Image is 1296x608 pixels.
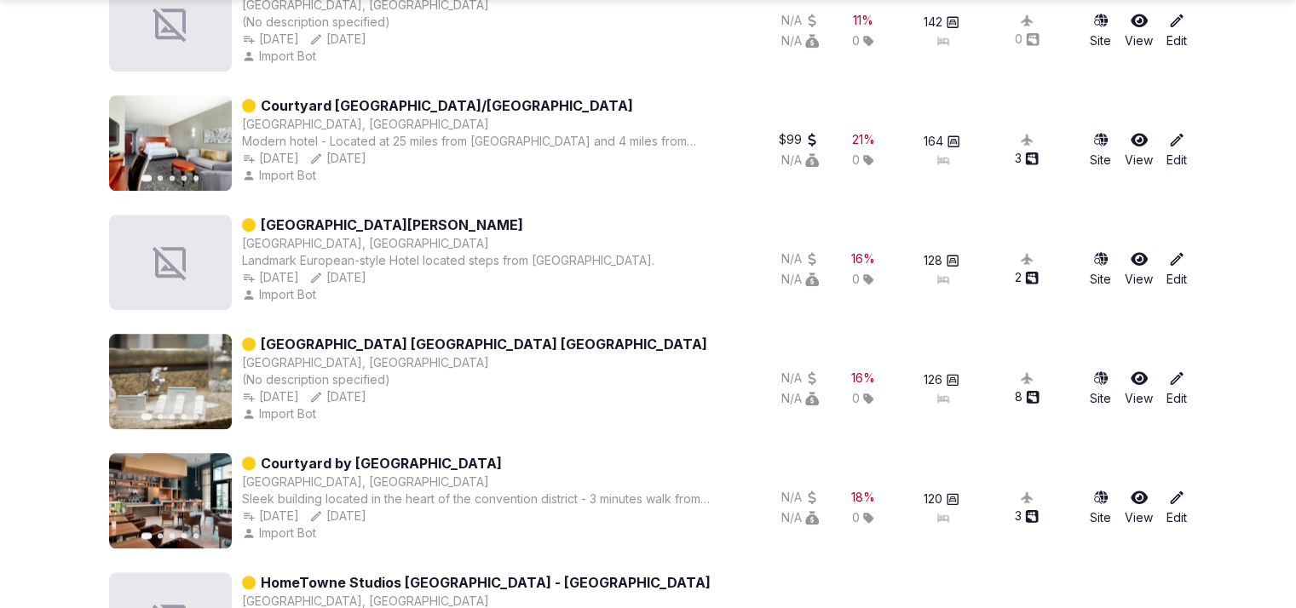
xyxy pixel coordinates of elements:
[1090,489,1111,526] a: Site
[309,31,366,48] div: [DATE]
[309,150,366,167] button: [DATE]
[1015,388,1040,405] button: 8
[852,509,860,526] span: 0
[853,12,873,29] div: 11 %
[261,572,711,593] a: HomeTowne Studios [GEOGRAPHIC_DATA] - [GEOGRAPHIC_DATA]
[1125,131,1153,169] a: View
[109,334,232,429] img: Featured image for Hilton Garden Inn Phoenix N Happy Valley
[1166,131,1187,169] a: Edit
[242,473,489,490] button: [GEOGRAPHIC_DATA], [GEOGRAPHIC_DATA]
[242,371,707,388] div: (No description specified)
[242,388,299,405] div: [DATE]
[1015,31,1040,48] button: 0
[193,414,199,419] button: Go to slide 5
[781,250,819,267] button: N/A
[1090,250,1111,288] a: Site
[1015,508,1039,525] button: 3
[242,48,320,65] button: Import Bot
[781,509,819,526] button: N/A
[170,175,175,181] button: Go to slide 3
[242,490,720,508] div: Sleek building located in the heart of the convention district - 3 minutes walk from the nearest ...
[109,453,232,548] img: Featured image for Courtyard by Marriott Phoenix Downtown
[242,31,299,48] div: [DATE]
[1015,150,1039,167] button: 3
[242,116,489,133] button: [GEOGRAPHIC_DATA], [GEOGRAPHIC_DATA]
[309,508,366,525] button: [DATE]
[242,167,320,184] div: Import Bot
[781,489,819,506] button: N/A
[261,453,502,473] a: Courtyard by [GEOGRAPHIC_DATA]
[1090,12,1111,49] a: Site
[1166,489,1187,526] a: Edit
[242,405,320,422] button: Import Bot
[181,533,187,538] button: Go to slide 4
[852,152,860,169] span: 0
[158,533,163,538] button: Go to slide 2
[781,32,819,49] div: N/A
[309,269,366,286] button: [DATE]
[924,14,959,31] button: 142
[852,131,875,148] div: 21 %
[242,150,299,167] button: [DATE]
[141,532,153,539] button: Go to slide 1
[170,533,175,538] button: Go to slide 3
[1125,370,1153,407] a: View
[851,489,875,506] div: 18 %
[242,269,299,286] button: [DATE]
[924,490,959,508] button: 120
[193,175,199,181] button: Go to slide 5
[242,235,489,252] button: [GEOGRAPHIC_DATA], [GEOGRAPHIC_DATA]
[852,32,860,49] span: 0
[781,271,819,288] div: N/A
[781,390,819,407] div: N/A
[242,14,720,31] div: (No description specified)
[1090,131,1111,169] a: Site
[181,414,187,419] button: Go to slide 4
[924,252,942,269] span: 128
[141,175,153,181] button: Go to slide 1
[851,370,875,387] button: 16%
[242,354,489,371] button: [GEOGRAPHIC_DATA], [GEOGRAPHIC_DATA]
[853,12,873,29] button: 11%
[1166,370,1187,407] a: Edit
[181,175,187,181] button: Go to slide 4
[1125,12,1153,49] a: View
[242,508,299,525] button: [DATE]
[309,388,366,405] button: [DATE]
[141,413,153,420] button: Go to slide 1
[109,95,232,191] img: Featured image for Courtyard Phoenix North/Happy Valley
[158,414,163,419] button: Go to slide 2
[242,525,320,542] button: Import Bot
[242,252,654,269] div: Landmark European-style Hotel located steps from [GEOGRAPHIC_DATA].
[1015,269,1039,286] button: 2
[852,390,860,407] span: 0
[1166,250,1187,288] a: Edit
[779,131,819,148] div: $99
[781,12,819,29] button: N/A
[261,334,707,354] a: [GEOGRAPHIC_DATA] [GEOGRAPHIC_DATA] [GEOGRAPHIC_DATA]
[781,370,819,387] button: N/A
[1166,12,1187,49] a: Edit
[242,286,320,303] button: Import Bot
[781,152,819,169] div: N/A
[1090,370,1111,407] a: Site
